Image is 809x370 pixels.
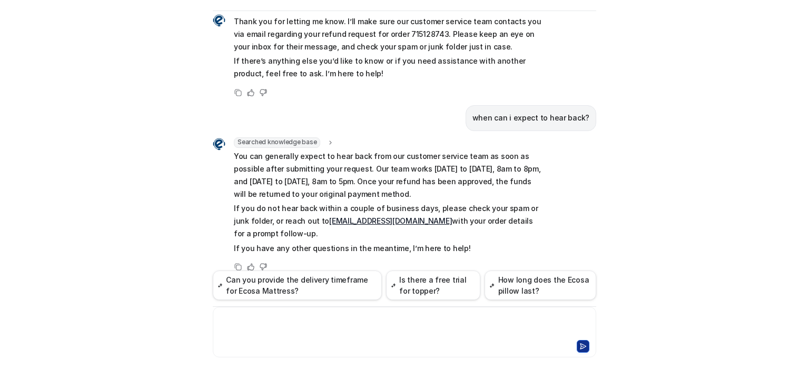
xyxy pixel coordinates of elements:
p: If you do not hear back within a couple of business days, please check your spam or junk folder, ... [234,202,542,240]
button: How long does the Ecosa pillow last? [485,271,596,300]
span: Searched knowledge base [234,137,320,148]
p: Thank you for letting me know. I’ll make sure our customer service team contacts you via email re... [234,15,542,53]
p: when can i expect to hear back? [472,112,589,124]
p: If there’s anything else you’d like to know or if you need assistance with another product, feel ... [234,55,542,80]
img: Widget [213,14,225,27]
p: You can generally expect to hear back from our customer service team as soon as possible after su... [234,150,542,201]
p: If you have any other questions in the meantime, I’m here to help! [234,242,542,255]
a: [EMAIL_ADDRESS][DOMAIN_NAME] [329,216,452,225]
button: Is there a free trial for topper? [386,271,480,300]
img: Widget [213,138,225,151]
button: Can you provide the delivery timeframe for Ecosa Mattress? [213,271,382,300]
